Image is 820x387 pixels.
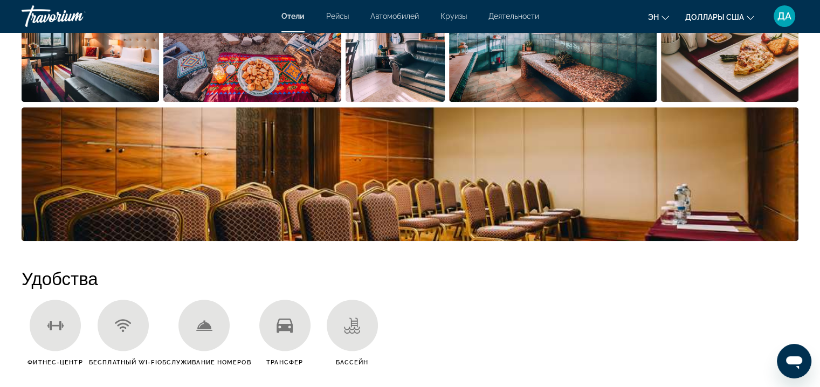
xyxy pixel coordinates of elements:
[488,12,539,20] a: Деятельности
[648,9,669,25] button: Изменение языка
[22,107,798,241] button: Открыть полноэкранный слайдер изображений
[157,359,251,366] span: Обслуживание номеров
[27,359,82,366] span: Фитнес-центр
[281,12,305,20] a: Отели
[22,267,798,289] h2: Удобства
[685,9,754,25] button: Изменить валюту
[777,344,811,378] iframe: Кнопка запуска окна обмена сообщениями
[685,13,744,22] span: Доллары США
[777,11,791,22] span: ДА
[648,13,659,22] span: эн
[370,12,419,20] a: Автомобилей
[336,359,369,366] span: Бассейн
[770,5,798,27] button: Пользовательское меню
[326,12,349,20] a: Рейсы
[22,2,129,30] a: Травориум
[440,12,467,20] a: Круизы
[89,359,157,366] span: Бесплатный Wi-Fi
[266,359,303,366] span: Трансфер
